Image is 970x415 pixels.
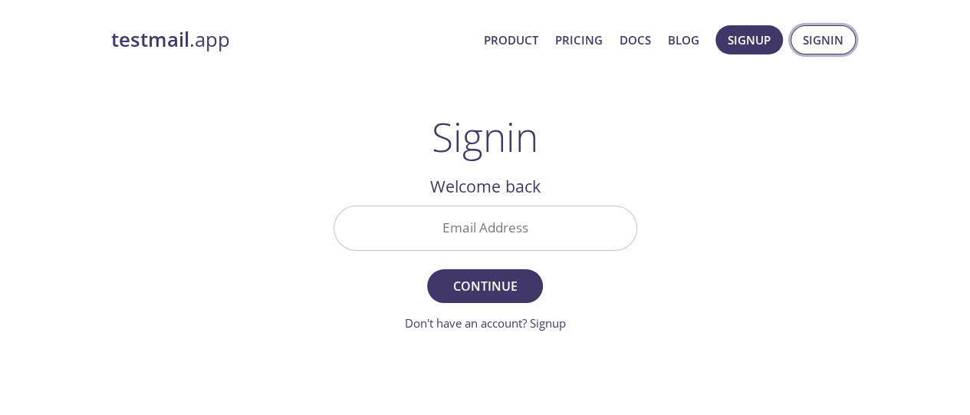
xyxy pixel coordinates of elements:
[555,30,603,50] a: Pricing
[432,114,538,160] h1: Signin
[427,269,542,303] button: Continue
[334,173,637,199] h2: Welcome back
[405,315,566,331] a: Don't have an account? Signup
[111,26,189,53] strong: testmail
[444,275,525,297] span: Continue
[668,30,699,50] a: Blog
[728,30,771,50] span: Signup
[803,30,843,50] span: Signin
[620,30,651,50] a: Docs
[111,27,472,53] a: testmail.app
[791,25,856,54] button: Signin
[484,30,538,50] a: Product
[715,25,783,54] button: Signup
